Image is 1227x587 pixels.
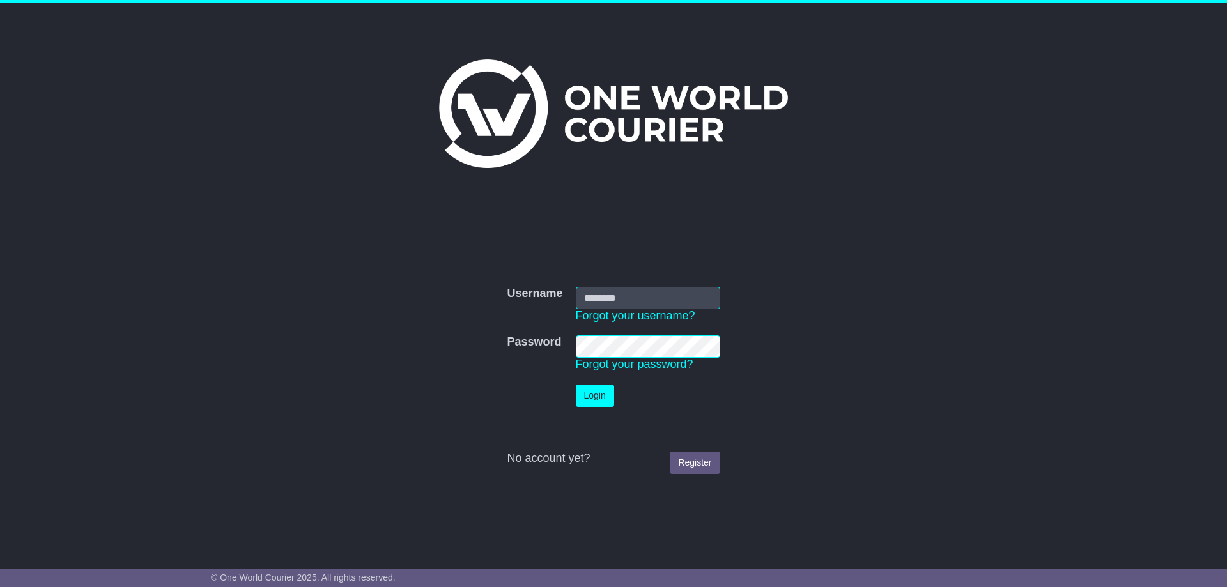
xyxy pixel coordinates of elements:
a: Forgot your username? [576,309,695,322]
img: One World [439,59,788,168]
span: © One World Courier 2025. All rights reserved. [211,572,396,583]
button: Login [576,385,614,407]
label: Username [507,287,562,301]
label: Password [507,335,561,349]
a: Forgot your password? [576,358,693,370]
a: Register [670,452,720,474]
div: No account yet? [507,452,720,466]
